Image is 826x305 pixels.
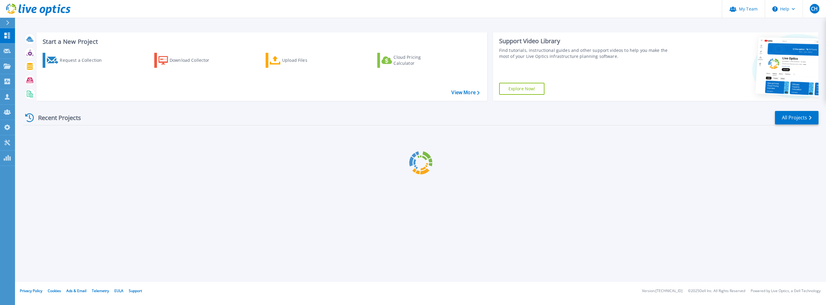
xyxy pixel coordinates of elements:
a: Support [129,288,142,293]
span: CH [811,6,818,11]
a: Telemetry [92,288,109,293]
a: Request a Collection [43,53,110,68]
div: Find tutorials, instructional guides and other support videos to help you make the most of your L... [499,47,668,59]
a: Cloud Pricing Calculator [377,53,444,68]
div: Cloud Pricing Calculator [393,54,442,66]
a: All Projects [775,111,818,124]
a: EULA [114,288,123,293]
a: Ads & Email [66,288,86,293]
div: Request a Collection [60,54,108,66]
div: Recent Projects [23,110,89,125]
li: Version: [TECHNICAL_ID] [642,289,683,293]
li: Powered by Live Optics, a Dell Technology [751,289,821,293]
a: Upload Files [266,53,333,68]
a: Privacy Policy [20,288,42,293]
a: Download Collector [154,53,221,68]
div: Upload Files [282,54,330,66]
a: Cookies [48,288,61,293]
h3: Start a New Project [43,38,479,45]
a: Explore Now! [499,83,545,95]
li: © 2025 Dell Inc. All Rights Reserved [688,289,745,293]
a: View More [451,90,479,95]
div: Support Video Library [499,37,668,45]
div: Download Collector [170,54,218,66]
